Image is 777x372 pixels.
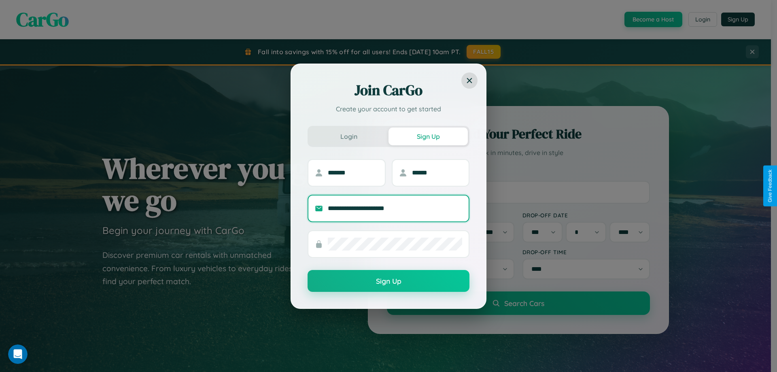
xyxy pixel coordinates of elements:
iframe: Intercom live chat [8,344,28,364]
p: Create your account to get started [308,104,469,114]
div: Give Feedback [767,170,773,202]
button: Sign Up [308,270,469,292]
h2: Join CarGo [308,81,469,100]
button: Login [309,128,388,145]
button: Sign Up [388,128,468,145]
